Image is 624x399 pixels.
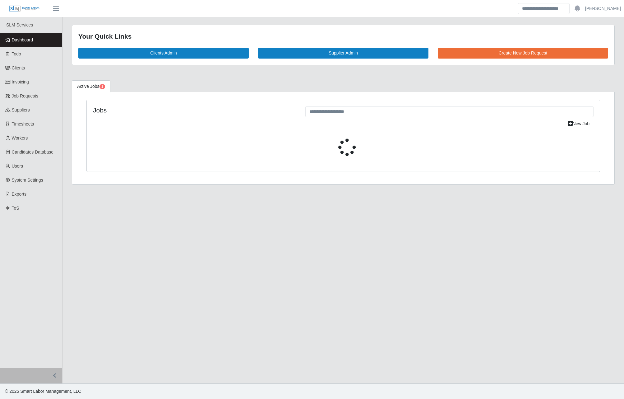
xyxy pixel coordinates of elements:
[258,48,428,59] a: Supplier Admin
[12,150,54,154] span: Candidates Database
[93,106,296,114] h4: Jobs
[12,79,29,84] span: Invoicing
[12,178,43,183] span: System Settings
[518,3,570,14] input: Search
[12,37,33,42] span: Dashboard
[12,93,39,98] span: Job Requests
[12,65,25,70] span: Clients
[5,389,81,394] span: © 2025 Smart Labor Management, LLC
[12,135,28,140] span: Workers
[585,5,621,12] a: [PERSON_NAME]
[12,121,34,126] span: Timesheets
[6,22,33,27] span: SLM Services
[12,164,23,169] span: Users
[564,118,594,129] a: New Job
[12,107,30,112] span: Suppliers
[78,48,249,59] a: Clients Admin
[9,5,40,12] img: SLM Logo
[12,51,21,56] span: Todo
[72,80,110,93] a: Active Jobs
[438,48,608,59] a: Create New Job Request
[12,206,19,211] span: ToS
[99,84,105,89] span: Pending Jobs
[12,192,26,197] span: Exports
[78,31,608,41] div: Your Quick Links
